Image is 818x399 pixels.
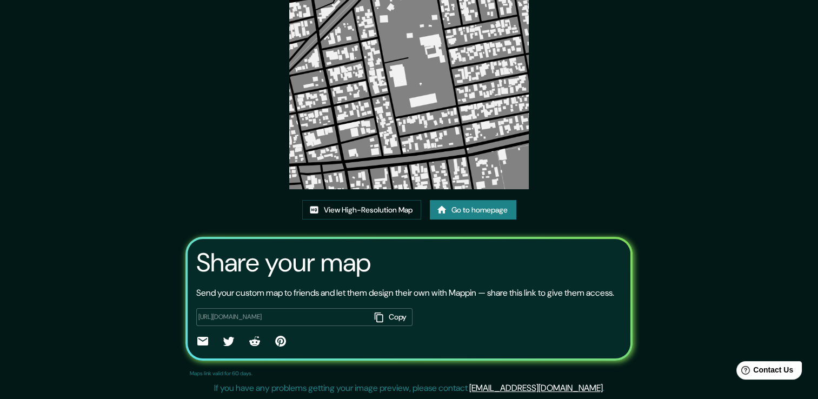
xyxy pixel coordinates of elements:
[196,287,614,300] p: Send your custom map to friends and let them design their own with Mappin — share this link to gi...
[370,308,413,326] button: Copy
[190,369,252,377] p: Maps link valid for 60 days.
[214,382,604,395] p: If you have any problems getting your image preview, please contact .
[430,200,516,220] a: Go to homepage
[302,200,421,220] a: View High-Resolution Map
[469,382,603,394] a: [EMAIL_ADDRESS][DOMAIN_NAME]
[722,357,806,387] iframe: Help widget launcher
[196,248,371,278] h3: Share your map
